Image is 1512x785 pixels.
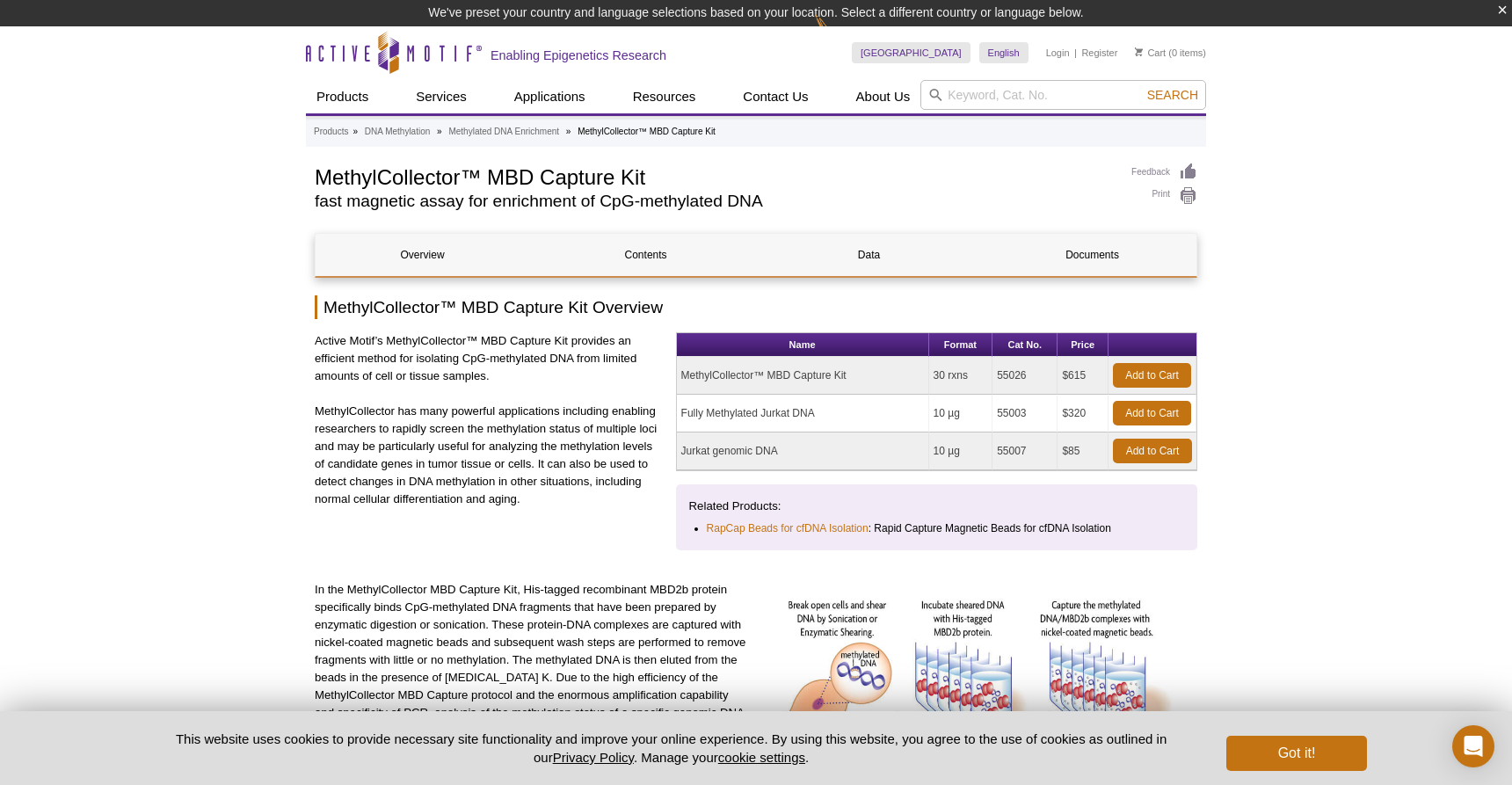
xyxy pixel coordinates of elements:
a: Overview [316,234,529,276]
td: 55003 [992,395,1058,432]
td: $615 [1058,357,1109,395]
li: | [1074,42,1077,63]
th: Price [1058,333,1109,357]
td: 10 µg [929,395,993,432]
li: : Rapid Capture Magnetic Beads for cfDNA Isolation [707,520,1168,537]
a: English [979,42,1029,63]
h2: fast magnetic assay for enrichment of CpG-methylated DNA [315,193,1114,209]
a: Products [306,80,379,113]
li: MethylCollector™ MBD Capture Kit [578,127,716,136]
td: 10 µg [929,432,993,470]
input: Keyword, Cat. No. [920,80,1206,110]
button: Search [1142,87,1203,103]
a: Add to Cart [1113,439,1192,463]
li: » [353,127,358,136]
a: Print [1131,186,1197,206]
a: Add to Cart [1113,401,1191,425]
a: Feedback [1131,163,1197,182]
button: Got it! [1226,736,1367,771]
th: Name [677,333,929,357]
a: Privacy Policy [553,750,634,765]
li: » [437,127,442,136]
td: Jurkat genomic DNA [677,432,929,470]
td: MethylCollector™ MBD Capture Kit [677,357,929,395]
td: 55026 [992,357,1058,395]
img: Change Here [815,13,861,55]
h2: MethylCollector™ MBD Capture Kit Overview [315,295,1197,319]
a: RapCap Beads for cfDNA Isolation [707,520,869,537]
td: 55007 [992,432,1058,470]
a: Services [405,80,477,113]
button: cookie settings [718,750,805,765]
td: $320 [1058,395,1109,432]
a: Add to Cart [1113,363,1191,388]
p: In the MethylCollector MBD Capture Kit, His-tagged recombinant MBD2b protein specifically binds C... [315,581,750,739]
p: MethylCollector has many powerful applications including enabling researchers to rapidly screen t... [315,403,663,508]
span: Search [1147,88,1198,102]
a: Products [314,124,348,140]
a: Contact Us [732,80,818,113]
a: Data [762,234,976,276]
p: This website uses cookies to provide necessary site functionality and improve your online experie... [145,730,1197,767]
h2: Enabling Epigenetics Research [491,47,666,63]
li: (0 items) [1135,42,1206,63]
img: Your Cart [1135,47,1143,56]
th: Format [929,333,993,357]
a: [GEOGRAPHIC_DATA] [852,42,970,63]
a: About Us [846,80,921,113]
a: Contents [539,234,752,276]
th: Cat No. [992,333,1058,357]
h1: MethylCollector™ MBD Capture Kit [315,163,1114,189]
a: DNA Methylation [365,124,430,140]
td: Fully Methylated Jurkat DNA [677,395,929,432]
p: Active Motif’s MethylCollector™ MBD Capture Kit provides an efficient method for isolating CpG-me... [315,332,663,385]
a: Applications [504,80,596,113]
a: Documents [985,234,1199,276]
a: Resources [622,80,707,113]
a: Login [1046,47,1070,59]
a: Cart [1135,47,1166,59]
a: Register [1081,47,1117,59]
td: 30 rxns [929,357,993,395]
p: Related Products: [689,498,1184,515]
a: Methylated DNA Enrichment [448,124,559,140]
div: Open Intercom Messenger [1452,725,1494,767]
td: $85 [1058,432,1109,470]
li: » [566,127,571,136]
